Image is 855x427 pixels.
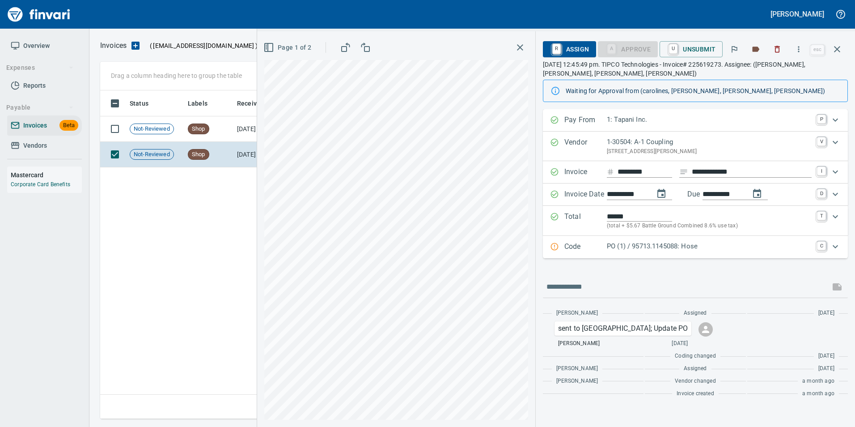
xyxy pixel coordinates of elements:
p: 1: Tapani Inc. [607,115,812,125]
span: Coding changed [675,352,715,361]
button: Flag [724,39,744,59]
a: Overview [7,36,82,56]
td: [DATE] [233,142,283,167]
button: Payable [3,99,77,116]
span: Not-Reviewed [130,125,174,133]
a: D [817,189,826,198]
p: Due [687,189,730,200]
span: Vendors [23,140,47,151]
div: Click for options [554,321,691,336]
p: Drag a column heading here to group the table [111,71,242,80]
p: Invoice Date [564,189,607,201]
span: Expenses [6,62,74,73]
span: Payable [6,102,74,113]
button: change date [651,183,672,205]
p: PO (1) / 95713.1145088: Hose [607,241,812,252]
span: Assign [550,42,589,57]
span: Received [237,98,264,109]
a: Vendors [7,136,82,156]
button: Upload an Invoice [127,40,144,51]
span: Labels [188,98,207,109]
a: Reports [7,76,82,96]
span: [DATE] [672,339,688,348]
button: Page 1 of 2 [262,39,315,56]
a: U [669,44,677,54]
span: [PERSON_NAME] [556,309,598,318]
button: [PERSON_NAME] [768,7,826,21]
div: Expand [543,132,848,161]
span: Vendor changed [675,377,715,386]
div: Purchase Order Item required [598,45,658,52]
span: a month ago [802,377,834,386]
img: Finvari [5,4,72,25]
span: [PERSON_NAME] [556,364,598,373]
a: P [817,115,826,124]
span: Unsubmit [667,42,715,57]
span: Shop [188,150,209,159]
span: Invoices [23,120,47,131]
p: Total [564,211,607,231]
a: T [817,211,826,220]
button: UUnsubmit [660,41,723,57]
span: This records your message into the invoice and notifies anyone mentioned [826,276,848,298]
span: Page 1 of 2 [265,42,311,53]
nav: breadcrumb [100,40,127,51]
span: Assigned [684,309,707,318]
a: esc [811,45,824,55]
svg: Invoice number [607,167,614,177]
a: InvoicesBeta [7,115,82,136]
p: sent to [GEOGRAPHIC_DATA]; Update PO [558,323,688,334]
span: Invoice created [677,389,714,398]
span: a month ago [802,389,834,398]
h6: Mastercard [11,170,82,180]
a: V [817,137,826,146]
button: RAssign [543,41,596,57]
span: [PERSON_NAME] [556,377,598,386]
span: [PERSON_NAME] [558,339,600,348]
p: [DATE] 12:45:49 pm. TIPCO Technologies - Invoice# 225619273. Assignee: ([PERSON_NAME], [PERSON_NA... [543,60,848,78]
p: [STREET_ADDRESS][PERSON_NAME] [607,147,812,156]
button: Expenses [3,60,77,76]
span: [DATE] [818,352,834,361]
span: [DATE] [818,309,834,318]
span: Beta [59,120,78,131]
p: Invoice [564,167,607,178]
button: Labels [746,39,766,59]
p: Code [564,241,607,253]
button: change due date [746,183,768,205]
a: C [817,241,826,250]
p: Pay From [564,115,607,126]
p: ( ) [144,41,258,50]
p: (total + $5.67 Battle Ground Combined 8.6% use tax) [607,222,812,231]
span: Overview [23,40,50,51]
td: [DATE] [233,116,283,142]
span: Status [130,98,148,109]
p: Vendor [564,137,607,156]
a: R [552,44,561,54]
button: Discard [767,39,787,59]
span: Received [237,98,275,109]
a: Corporate Card Benefits [11,181,70,188]
div: Waiting for Approval from (carolines, [PERSON_NAME], [PERSON_NAME], [PERSON_NAME]) [566,83,840,99]
p: 1-30504: A-1 Coupling [607,137,812,147]
span: Assigned [684,364,707,373]
div: Expand [543,161,848,184]
button: More [789,39,808,59]
svg: Invoice description [679,167,688,176]
div: Expand [543,236,848,258]
span: [EMAIL_ADDRESS][DOMAIN_NAME] [152,41,255,50]
span: Reports [23,80,46,91]
span: Status [130,98,160,109]
span: Labels [188,98,219,109]
span: [DATE] [818,364,834,373]
div: Expand [543,184,848,206]
span: Not-Reviewed [130,150,174,159]
div: Expand [543,109,848,132]
span: Shop [188,125,209,133]
a: I [817,167,826,175]
p: Invoices [100,40,127,51]
div: Expand [543,206,848,236]
h5: [PERSON_NAME] [770,9,824,19]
